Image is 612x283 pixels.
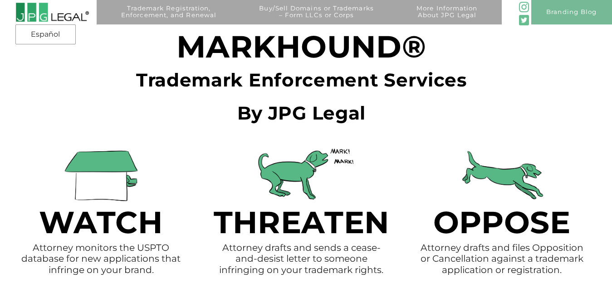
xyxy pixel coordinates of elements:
[15,2,89,22] img: 2016-logo-black-letters-3-r.png
[398,5,496,29] a: More InformationAbout JPG Legal
[18,26,73,43] a: Español
[519,2,529,12] img: glyph-logo_May2016-green3-90.png
[103,5,235,29] a: Trademark Registration,Enforcement, and Renewal
[241,5,392,29] a: Buy/Sell Domains or Trademarks– Form LLCs or Corps
[202,218,401,230] h1: THREATEN
[401,218,603,230] h1: OPPOSE
[519,15,529,25] img: Twitter_Social_Icon_Rounded_Square_Color-mid-green3-90.png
